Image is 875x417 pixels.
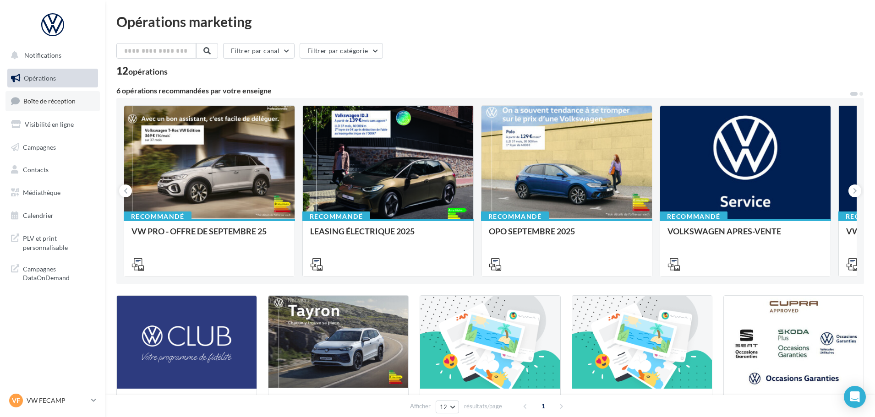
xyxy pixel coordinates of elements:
span: Notifications [24,51,61,59]
a: PLV et print personnalisable [5,228,100,255]
a: Contacts [5,160,100,179]
button: Filtrer par catégorie [300,43,383,59]
span: Boîte de réception [23,97,76,105]
div: Recommandé [481,211,549,222]
div: LEASING ÉLECTRIQUE 2025 [310,227,466,245]
span: Visibilité en ligne [25,120,74,128]
a: Boîte de réception [5,91,100,111]
a: VF VW FECAMP [7,392,98,409]
span: résultats/page [464,402,502,411]
div: Recommandé [124,211,191,222]
span: Opérations [24,74,56,82]
span: PLV et print personnalisable [23,232,94,252]
a: Médiathèque [5,183,100,202]
button: Filtrer par canal [223,43,295,59]
div: 12 [116,66,168,76]
span: Campagnes DataOnDemand [23,263,94,282]
div: Open Intercom Messenger [844,386,866,408]
button: 12 [436,401,459,413]
span: Calendrier [23,211,54,219]
span: Médiathèque [23,189,60,196]
div: Recommandé [660,211,727,222]
div: Opérations marketing [116,15,864,28]
div: VW PRO - OFFRE DE SEPTEMBRE 25 [131,227,287,245]
span: Contacts [23,166,49,173]
span: VF [12,396,20,405]
p: VW FECAMP [27,396,87,405]
a: Calendrier [5,206,100,225]
a: Visibilité en ligne [5,115,100,134]
div: opérations [128,67,168,76]
button: Notifications [5,46,96,65]
div: Recommandé [302,211,370,222]
span: 12 [440,403,448,411]
a: Campagnes [5,138,100,157]
a: Opérations [5,69,100,88]
span: 1 [536,399,551,413]
span: Afficher [410,402,431,411]
div: OPO SEPTEMBRE 2025 [489,227,645,245]
div: VOLKSWAGEN APRES-VENTE [667,227,823,245]
a: Campagnes DataOnDemand [5,259,100,286]
div: 6 opérations recommandées par votre enseigne [116,87,849,94]
span: Campagnes [23,143,56,151]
